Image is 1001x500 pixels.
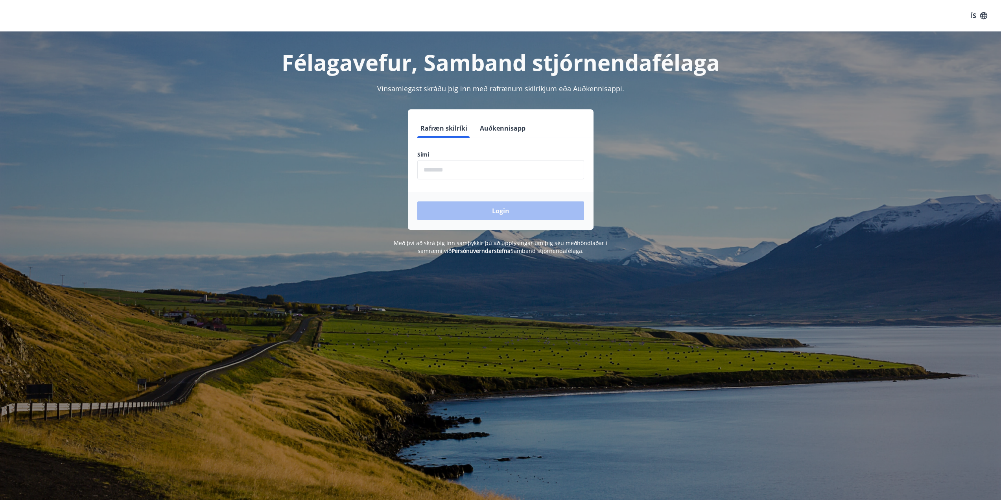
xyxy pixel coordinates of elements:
h1: Félagavefur, Samband stjórnendafélaga [227,47,774,77]
button: Rafræn skilríki [417,119,470,138]
span: Með því að skrá þig inn samþykkir þú að upplýsingar um þig séu meðhöndlaðar í samræmi við Samband... [394,239,607,255]
span: Vinsamlegast skráðu þig inn með rafrænum skilríkjum eða Auðkennisappi. [377,84,624,93]
button: ÍS [966,9,992,23]
a: Persónuverndarstefna [452,247,511,255]
label: Sími [417,151,584,159]
button: Auðkennisapp [477,119,529,138]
